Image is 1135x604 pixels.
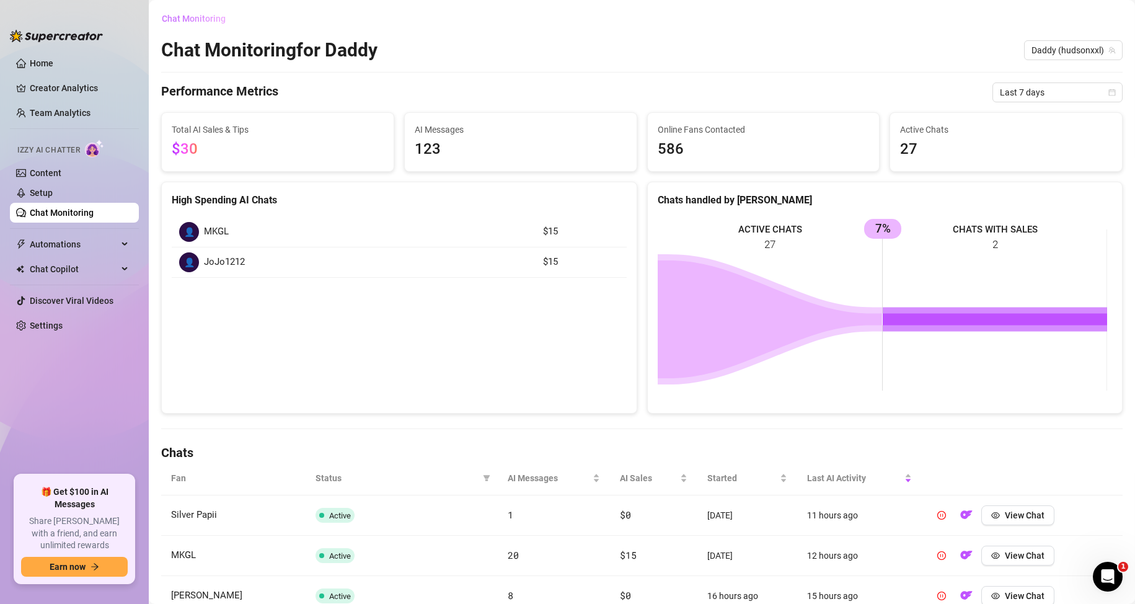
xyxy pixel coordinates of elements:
[900,123,1112,136] span: Active Chats
[171,509,217,520] span: Silver Papii
[658,138,870,161] span: 586
[508,471,591,485] span: AI Messages
[956,553,976,563] a: OF
[171,549,196,561] span: MKGL
[329,592,351,601] span: Active
[480,469,493,487] span: filter
[1005,551,1044,561] span: View Chat
[85,140,104,158] img: AI Chatter
[1005,510,1044,520] span: View Chat
[316,471,478,485] span: Status
[991,511,1000,520] span: eye
[91,562,99,571] span: arrow-right
[1108,47,1116,54] span: team
[483,474,490,482] span: filter
[956,593,976,603] a: OF
[30,208,94,218] a: Chat Monitoring
[797,536,922,576] td: 12 hours ago
[960,549,973,561] img: OF
[415,138,627,161] span: 123
[30,168,61,178] a: Content
[30,58,53,68] a: Home
[1005,591,1044,601] span: View Chat
[30,108,91,118] a: Team Analytics
[16,265,24,273] img: Chat Copilot
[30,188,53,198] a: Setup
[620,549,636,561] span: $15
[329,511,351,520] span: Active
[1031,41,1115,60] span: Daddy (hudsonxxl)
[1108,89,1116,96] span: calendar
[204,255,245,270] span: JoJo1212
[179,252,199,272] div: 👤
[807,471,902,485] span: Last AI Activity
[991,592,1000,600] span: eye
[17,144,80,156] span: Izzy AI Chatter
[204,224,229,239] span: MKGL
[900,138,1112,161] span: 27
[10,30,103,42] img: logo-BBDzfeDw.svg
[697,536,797,576] td: [DATE]
[30,234,118,254] span: Automations
[1000,83,1115,102] span: Last 7 days
[620,471,678,485] span: AI Sales
[30,78,129,98] a: Creator Analytics
[697,461,797,495] th: Started
[30,259,118,279] span: Chat Copilot
[508,549,518,561] span: 20
[658,192,1113,208] div: Chats handled by [PERSON_NAME]
[508,589,513,602] span: 8
[543,224,619,239] article: $15
[620,509,630,521] span: $0
[21,486,128,510] span: 🎁 Get $100 in AI Messages
[960,589,973,602] img: OF
[697,495,797,536] td: [DATE]
[21,557,128,577] button: Earn nowarrow-right
[50,562,86,572] span: Earn now
[329,551,351,561] span: Active
[30,321,63,331] a: Settings
[161,9,236,29] button: Chat Monitoring
[981,505,1054,525] button: View Chat
[1118,562,1128,572] span: 1
[658,123,870,136] span: Online Fans Contacted
[797,495,922,536] td: 11 hours ago
[508,509,513,521] span: 1
[620,589,630,602] span: $0
[172,192,627,208] div: High Spending AI Chats
[937,592,946,600] span: pause-circle
[16,239,26,249] span: thunderbolt
[172,123,384,136] span: Total AI Sales & Tips
[161,82,278,102] h4: Performance Metrics
[179,222,199,242] div: 👤
[162,14,226,24] span: Chat Monitoring
[161,38,378,62] h2: Chat Monitoring for Daddy
[956,505,976,525] button: OF
[610,461,697,495] th: AI Sales
[498,461,611,495] th: AI Messages
[956,513,976,523] a: OF
[171,590,242,601] span: [PERSON_NAME]
[956,546,976,566] button: OF
[30,296,113,306] a: Discover Viral Videos
[161,461,306,495] th: Fan
[991,551,1000,560] span: eye
[1093,562,1123,592] iframe: Intercom live chat
[937,551,946,560] span: pause-circle
[543,255,619,270] article: $15
[415,123,627,136] span: AI Messages
[981,546,1054,566] button: View Chat
[21,515,128,552] span: Share [PERSON_NAME] with a friend, and earn unlimited rewards
[161,444,1123,461] h4: Chats
[960,509,973,521] img: OF
[172,140,198,158] span: $30
[797,461,922,495] th: Last AI Activity
[937,511,946,520] span: pause-circle
[707,471,777,485] span: Started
